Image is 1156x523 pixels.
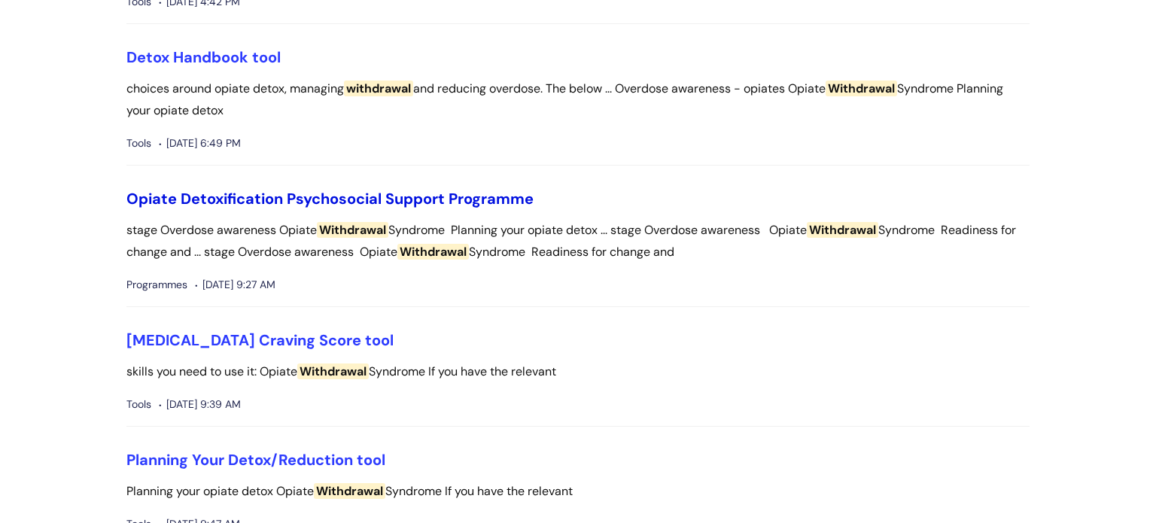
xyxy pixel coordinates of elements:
span: Withdrawal [317,222,388,238]
span: [DATE] 9:27 AM [195,275,275,294]
a: Opiate Detoxification Psychosocial Support Programme [126,189,534,208]
span: Tools [126,395,151,414]
a: Detox Handbook tool [126,47,281,67]
span: Withdrawal [807,222,878,238]
span: withdrawal [344,81,413,96]
span: [DATE] 9:39 AM [159,395,241,414]
a: Planning Your Detox/Reduction tool [126,450,385,470]
p: Planning your opiate detox Opiate Syndrome If you have the relevant [126,481,1030,503]
span: Withdrawal [397,244,469,260]
span: Withdrawal [297,363,369,379]
p: stage Overdose awareness Opiate Syndrome Planning your opiate detox ... stage Overdose awareness ... [126,220,1030,263]
span: [DATE] 6:49 PM [159,134,241,153]
span: Programmes [126,275,187,294]
p: choices around opiate detox, managing and reducing overdose. The below ... Overdose awareness - o... [126,78,1030,122]
a: [MEDICAL_DATA] Craving Score tool [126,330,394,350]
span: Tools [126,134,151,153]
p: skills you need to use it: Opiate Syndrome If you have the relevant [126,361,1030,383]
span: Withdrawal [314,483,385,499]
span: Withdrawal [826,81,897,96]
